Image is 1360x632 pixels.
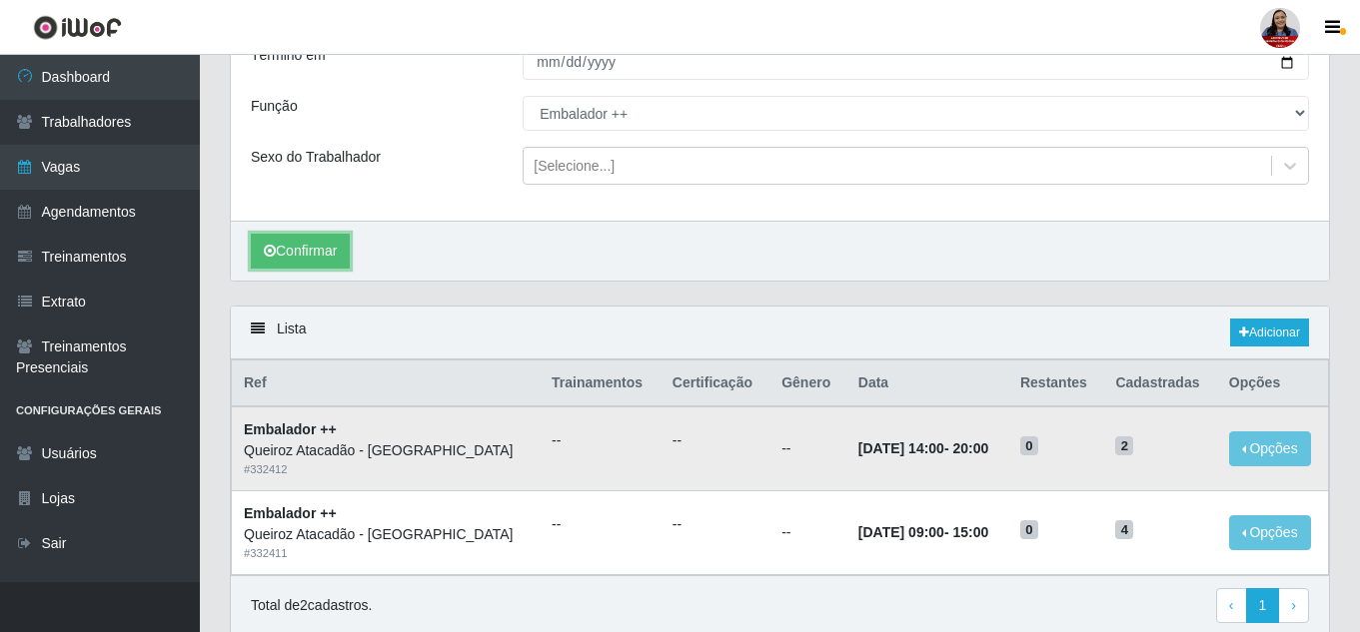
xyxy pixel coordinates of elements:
div: # 332411 [244,545,528,562]
ul: -- [673,430,757,451]
div: Queiroz Atacadão - [GEOGRAPHIC_DATA] [244,524,528,545]
ul: -- [552,514,649,535]
div: Lista [231,307,1329,359]
a: Previous [1216,588,1247,624]
th: Data [846,360,1008,407]
time: 20:00 [952,440,988,456]
span: 4 [1115,520,1133,540]
p: Total de 2 cadastros. [251,595,372,616]
input: 00/00/0000 [523,45,1309,80]
strong: - [858,524,988,540]
button: Opções [1229,515,1311,550]
span: 0 [1020,520,1038,540]
a: 1 [1246,588,1280,624]
ul: -- [673,514,757,535]
th: Opções [1217,360,1329,407]
div: [Selecione...] [534,156,615,177]
strong: Embalador ++ [244,505,337,521]
th: Gênero [769,360,846,407]
time: 15:00 [952,524,988,540]
span: › [1291,597,1296,613]
th: Trainamentos [540,360,661,407]
button: Confirmar [251,234,350,269]
label: Função [251,96,298,117]
th: Certificação [661,360,769,407]
div: Queiroz Atacadão - [GEOGRAPHIC_DATA] [244,440,528,461]
time: [DATE] 09:00 [858,524,944,540]
nav: pagination [1216,588,1309,624]
strong: - [858,440,988,456]
label: Término em [251,45,326,66]
a: Next [1278,588,1309,624]
span: ‹ [1229,597,1234,613]
span: 2 [1115,436,1133,456]
th: Ref [232,360,541,407]
th: Cadastradas [1103,360,1216,407]
ul: -- [552,430,649,451]
div: # 332412 [244,461,528,478]
time: [DATE] 14:00 [858,440,944,456]
label: Sexo do Trabalhador [251,147,381,168]
img: CoreUI Logo [33,15,122,40]
a: Adicionar [1230,318,1309,346]
td: -- [769,491,846,575]
td: -- [769,406,846,490]
button: Opções [1229,431,1311,466]
span: 0 [1020,436,1038,456]
strong: Embalador ++ [244,421,337,437]
th: Restantes [1008,360,1103,407]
